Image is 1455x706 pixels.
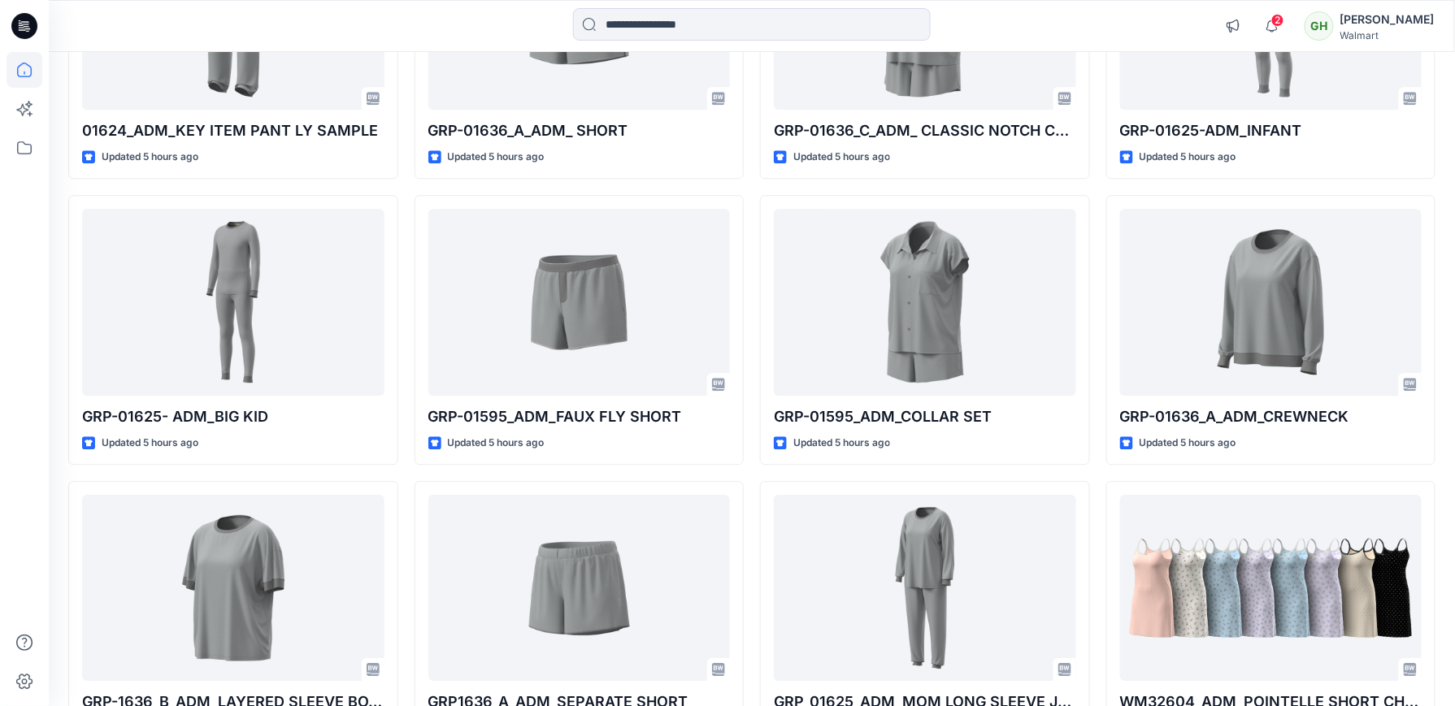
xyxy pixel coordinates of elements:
[448,149,545,166] p: Updated 5 hours ago
[82,405,384,428] p: GRP-01625- ADM_BIG KID
[1140,435,1236,452] p: Updated 5 hours ago
[1140,149,1236,166] p: Updated 5 hours ago
[82,495,384,681] a: GRP-1636_B_ADM_LAYERED SLEEVE BOXY TEE
[428,495,731,681] a: GRP1636_A_ADM_SEPARATE SHORT
[793,435,890,452] p: Updated 5 hours ago
[102,149,198,166] p: Updated 5 hours ago
[82,119,384,142] p: 01624_ADM_KEY ITEM PANT LY SAMPLE
[774,209,1076,395] a: GRP-01595_ADM_COLLAR SET
[1271,14,1284,27] span: 2
[1305,11,1334,41] div: GH
[774,119,1076,142] p: GRP-01636_C_ADM_ CLASSIC NOTCH COLLAR
[448,435,545,452] p: Updated 5 hours ago
[428,119,731,142] p: GRP-01636_A_ADM_ SHORT
[102,435,198,452] p: Updated 5 hours ago
[1340,10,1435,29] div: [PERSON_NAME]
[1120,405,1422,428] p: GRP-01636_A_ADM_CREWNECK
[428,209,731,395] a: GRP-01595_ADM_FAUX FLY SHORT
[793,149,890,166] p: Updated 5 hours ago
[1120,209,1422,395] a: GRP-01636_A_ADM_CREWNECK
[1340,29,1435,41] div: Walmart
[1120,119,1422,142] p: GRP-01625-ADM_INFANT
[774,495,1076,681] a: GRP_01625_ADM_MOM LONG SLEEVE JOGGER
[1120,495,1422,681] a: WM32604_ADM_POINTELLE SHORT CHEMISE_COLORWAY
[82,209,384,395] a: GRP-01625- ADM_BIG KID
[774,405,1076,428] p: GRP-01595_ADM_COLLAR SET
[428,405,731,428] p: GRP-01595_ADM_FAUX FLY SHORT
